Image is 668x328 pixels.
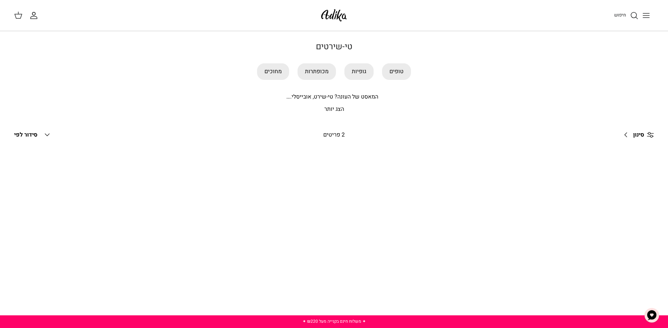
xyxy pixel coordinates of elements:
[298,63,336,80] a: מכופתרות
[302,318,366,324] a: ✦ משלוח חינם בקנייה מעל ₪220 ✦
[261,131,406,140] div: 2 פריטים
[14,131,37,139] span: סידור לפי
[633,131,644,140] span: סינון
[619,126,654,143] a: סינון
[14,127,51,143] button: סידור לפי
[614,12,626,18] span: חיפוש
[382,63,411,80] a: טופים
[641,305,662,326] button: צ'אט
[319,7,349,24] img: Adika IL
[614,11,638,20] a: חיפוש
[638,8,654,23] button: Toggle menu
[88,105,581,114] p: הצג יותר
[30,11,41,20] a: החשבון שלי
[286,93,378,101] span: המאסט של העונה? טי-שירט, אובייסלי.
[344,63,374,80] a: גופיות
[257,63,289,80] a: מחוכים
[88,42,581,52] h1: טי-שירטים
